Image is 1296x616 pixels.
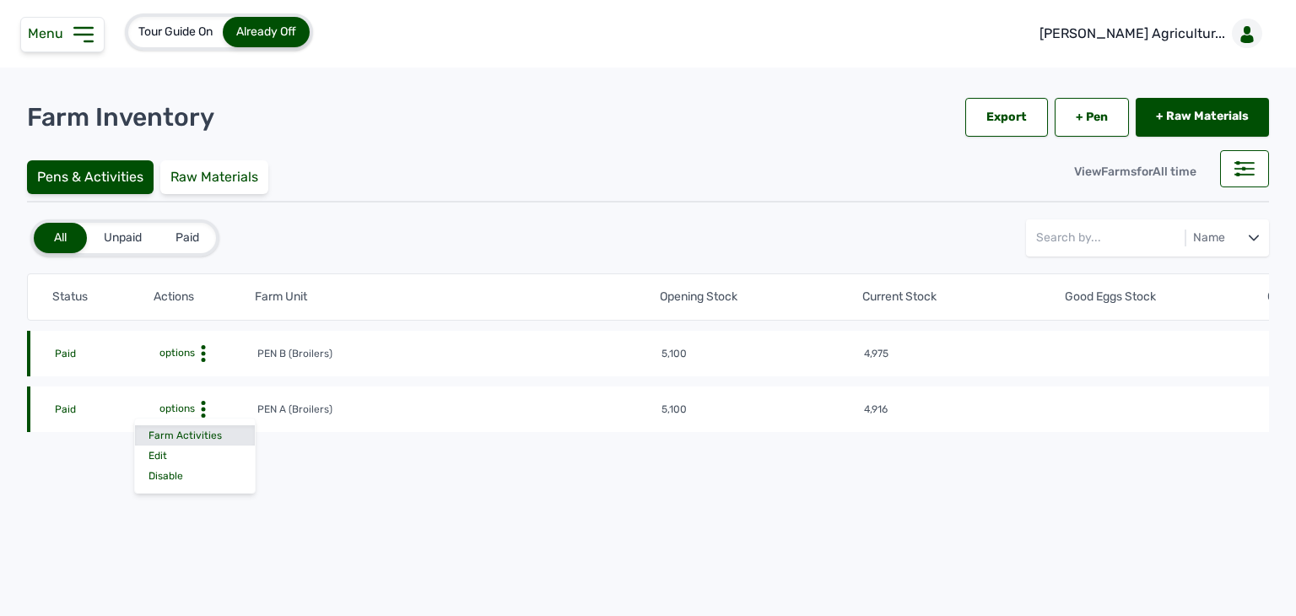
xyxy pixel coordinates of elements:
td: 5,100 [661,346,863,363]
a: + Pen [1055,98,1129,137]
span: options [156,403,195,414]
td: Paid [54,346,155,363]
div: Edit [135,446,255,466]
th: Good Eggs Stock [1064,288,1266,306]
div: View for All time [1061,154,1210,191]
input: Search by... [1036,219,1185,257]
div: Export [965,98,1048,137]
div: Name [1190,230,1228,246]
th: Farm Unit [254,288,659,306]
span: Farms [1101,165,1137,179]
div: Raw Materials [160,160,268,194]
a: + Raw Materials [1136,98,1269,137]
p: Farm Inventory [27,102,214,132]
td: PEN A (Broilers) [256,402,661,419]
th: Actions [153,288,254,306]
td: 5,100 [661,402,863,419]
th: Status [51,288,153,306]
div: Paid [159,223,216,253]
div: Pens & Activities [27,160,154,194]
div: All [34,223,87,253]
p: [PERSON_NAME] Agricultur... [1039,24,1225,44]
span: Tour Guide On [138,24,213,39]
td: PEN B (Broilers) [256,346,661,363]
th: Current Stock [861,288,1064,306]
a: [PERSON_NAME] Agricultur... [1026,10,1269,57]
td: Paid [54,402,155,419]
div: Farm Activities [135,425,255,446]
span: Menu [28,25,70,41]
div: Disable [135,466,255,486]
td: 4,916 [863,402,1066,419]
div: Unpaid [87,223,159,253]
span: options [156,347,195,359]
span: Already Off [236,24,296,39]
th: Opening Stock [659,288,861,306]
td: 4,975 [863,346,1066,363]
